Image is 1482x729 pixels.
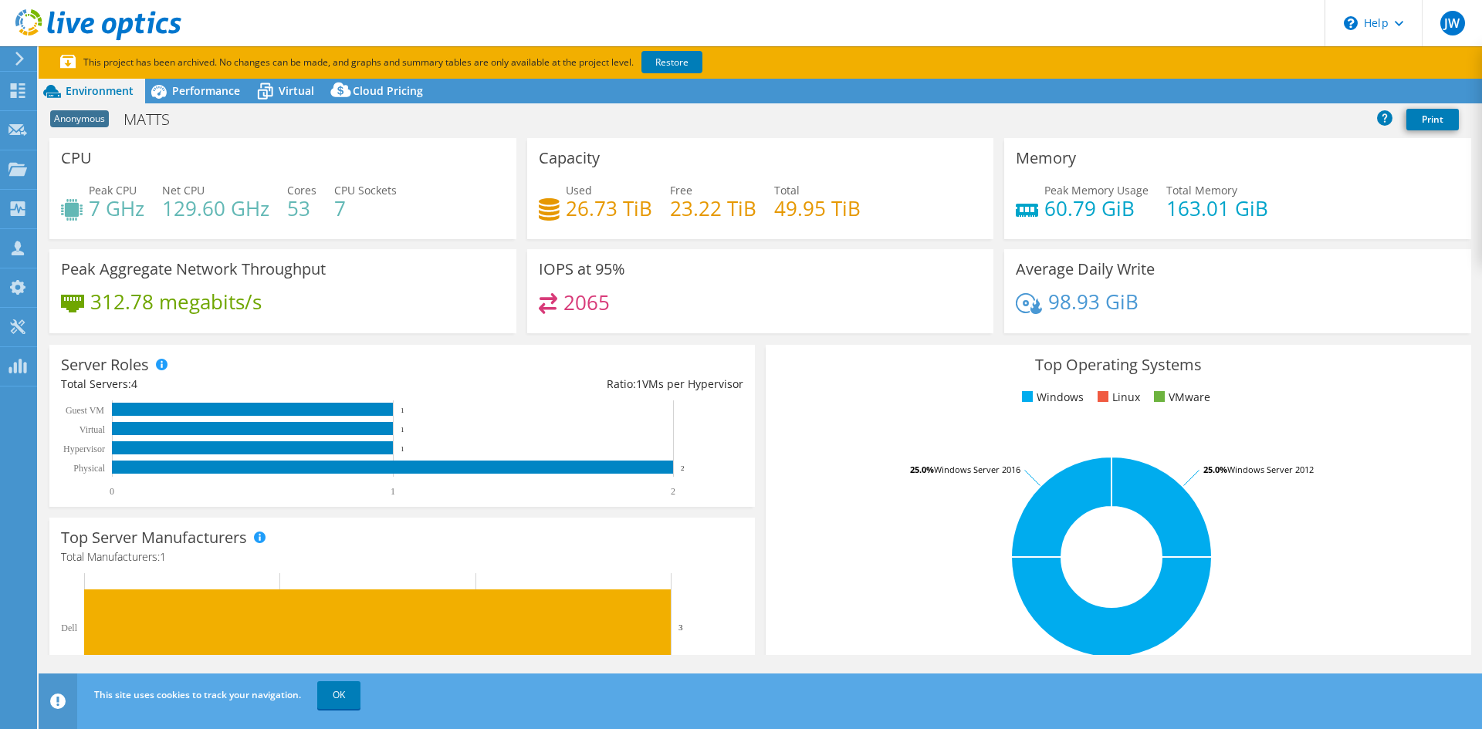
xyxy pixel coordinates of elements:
[1406,109,1459,130] a: Print
[60,54,817,71] p: This project has been archived. No changes can be made, and graphs and summary tables are only av...
[353,83,423,98] span: Cloud Pricing
[50,110,109,127] span: Anonymous
[66,83,134,98] span: Environment
[1044,183,1149,197] span: Peak Memory Usage
[401,407,404,414] text: 1
[131,376,137,391] span: 4
[1440,11,1465,35] span: JW
[1166,200,1268,217] h4: 163.01 GiB
[1344,16,1358,30] svg: \n
[1018,389,1084,406] li: Windows
[61,529,247,546] h3: Top Server Manufacturers
[774,200,861,217] h4: 49.95 TiB
[279,83,314,98] span: Virtual
[317,681,360,709] a: OK
[287,200,316,217] h4: 53
[89,200,144,217] h4: 7 GHz
[94,688,301,701] span: This site uses cookies to track your navigation.
[110,486,114,497] text: 0
[162,200,269,217] h4: 129.60 GHz
[61,261,326,278] h3: Peak Aggregate Network Throughput
[73,463,105,474] text: Physical
[287,183,316,197] span: Cores
[1044,200,1149,217] h4: 60.79 GiB
[1203,464,1227,475] tspan: 25.0%
[566,200,652,217] h4: 26.73 TiB
[1227,464,1314,475] tspan: Windows Server 2012
[61,150,92,167] h3: CPU
[539,261,625,278] h3: IOPS at 95%
[401,426,404,434] text: 1
[641,51,702,73] a: Restore
[678,623,683,632] text: 3
[563,294,610,311] h4: 2065
[777,356,1460,373] h3: Top Operating Systems
[80,424,106,435] text: Virtual
[1150,389,1210,406] li: VMware
[1094,389,1140,406] li: Linux
[162,183,205,197] span: Net CPU
[1048,293,1139,310] h4: 98.93 GiB
[402,376,743,393] div: Ratio: VMs per Hypervisor
[90,293,262,310] h4: 312.78 megabits/s
[934,464,1020,475] tspan: Windows Server 2016
[636,376,642,391] span: 1
[670,200,756,217] h4: 23.22 TiB
[774,183,800,197] span: Total
[63,444,105,454] text: Hypervisor
[61,548,743,565] h4: Total Manufacturers:
[401,445,404,453] text: 1
[61,376,402,393] div: Total Servers:
[671,486,675,497] text: 2
[117,111,194,128] h1: MATTS
[391,486,395,497] text: 1
[334,200,397,217] h4: 7
[539,150,600,167] h3: Capacity
[61,623,77,633] text: Dell
[566,183,592,197] span: Used
[172,83,240,98] span: Performance
[670,183,692,197] span: Free
[61,356,149,373] h3: Server Roles
[1166,183,1237,197] span: Total Memory
[160,549,166,564] span: 1
[1016,150,1076,167] h3: Memory
[910,464,934,475] tspan: 25.0%
[89,183,137,197] span: Peak CPU
[1016,261,1155,278] h3: Average Daily Write
[334,183,397,197] span: CPU Sockets
[681,464,685,472] text: 2
[66,405,104,416] text: Guest VM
